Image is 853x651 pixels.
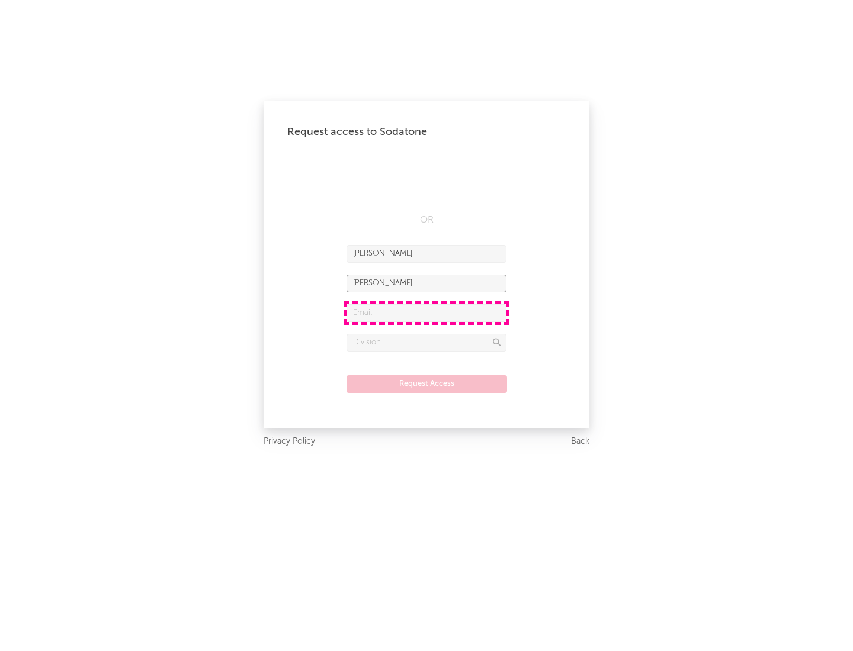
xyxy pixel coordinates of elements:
[264,434,315,449] a: Privacy Policy
[347,375,507,393] button: Request Access
[347,304,506,322] input: Email
[347,213,506,227] div: OR
[287,125,566,139] div: Request access to Sodatone
[347,245,506,263] input: First Name
[347,275,506,292] input: Last Name
[571,434,589,449] a: Back
[347,334,506,352] input: Division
